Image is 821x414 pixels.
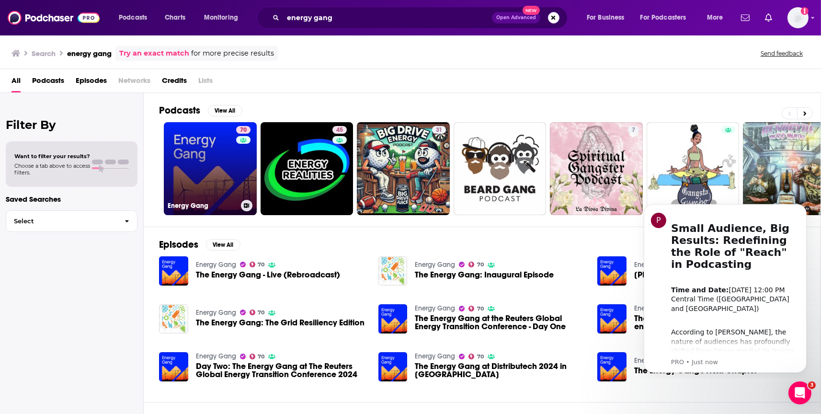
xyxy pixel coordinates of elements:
h3: Search [32,49,56,58]
span: The Energy Gang: Inaugural Episode [415,271,554,279]
span: 70 [240,126,247,135]
input: Search podcasts, credits, & more... [283,10,492,25]
a: The Energy Gang - Live (Rebroadcast) [196,271,340,279]
a: 70 [250,262,265,267]
span: 7 [632,126,635,135]
img: Jigar Shah returns to the Energy Gang [597,256,627,286]
img: Day Two: The Energy Gang at The Reuters Global Energy Transition Conference 2024 [159,352,188,381]
span: 3 [808,381,816,389]
span: 70 [477,263,484,267]
span: For Podcasters [640,11,686,24]
span: New [523,6,540,15]
button: open menu [580,10,637,25]
p: Saved Searches [6,195,137,204]
h2: Episodes [159,239,198,251]
h2: Filter By [6,118,137,132]
a: Podcasts [32,73,64,92]
button: open menu [700,10,735,25]
a: 45 [332,126,347,134]
a: Show notifications dropdown [737,10,753,26]
a: 7 [628,126,639,134]
a: 70 [236,126,251,134]
a: All [11,73,21,92]
img: The Energy Gang at Distributech 2024 in Orlando [378,352,408,381]
a: 70 [250,354,265,359]
span: Charts [165,11,185,24]
button: Select [6,210,137,232]
span: Podcasts [119,11,147,24]
span: 70 [477,355,484,359]
img: The Energy Gang: The Grid Resiliency Edition [159,304,188,333]
a: 45 [261,122,353,215]
a: 7 [550,122,643,215]
span: For Business [587,11,625,24]
span: 31 [436,126,442,135]
a: The Energy Gang: The Grid Resiliency Edition [196,319,365,327]
img: The Energy Gang at the Reuters Global Energy Transition Conference - Day One [378,304,408,333]
img: The Energy Gang's Next Chapter [597,352,627,381]
a: 70 [468,354,484,359]
a: 70 [468,306,484,311]
a: Energy Gang [415,304,455,312]
img: User Profile [787,7,809,28]
span: Want to filter your results? [14,153,90,160]
button: View All [208,105,242,116]
div: Search podcasts, credits, & more... [266,7,577,29]
span: Monitoring [204,11,238,24]
a: Energy Gang [196,261,236,269]
a: 31 [357,122,450,215]
span: 70 [258,355,264,359]
a: Show notifications dropdown [761,10,776,26]
span: 70 [258,310,264,315]
a: 70 [250,310,265,315]
span: Choose a tab above to access filters. [14,162,90,176]
span: Networks [118,73,150,92]
img: Podchaser - Follow, Share and Rate Podcasts [8,9,100,27]
h3: Energy Gang [168,202,237,210]
img: The Energy Gang: Inaugural Episode [378,256,408,286]
span: Open Advanced [496,15,536,20]
a: The Energy Gang at Distributech 2024 in Orlando [415,362,586,379]
a: Energy Gang [415,261,455,269]
a: Credits [162,73,187,92]
a: The Energy Gang at the Reuters Global Energy Transition Conference - Day One [415,314,586,331]
svg: Add a profile image [801,7,809,15]
img: The Energy Gang - Live (Rebroadcast) [159,256,188,286]
button: open menu [634,10,700,25]
span: Lists [198,73,213,92]
button: open menu [112,10,160,25]
span: 70 [477,307,484,311]
a: Energy Gang [415,352,455,360]
a: 70 [468,262,484,267]
a: Episodes [76,73,107,92]
span: 45 [336,126,343,135]
a: Try an exact match [119,48,189,59]
span: for more precise results [191,48,274,59]
a: Day Two: The Energy Gang at The Reuters Global Energy Transition Conference 2024 [196,362,367,379]
a: Charts [159,10,191,25]
button: open menu [197,10,251,25]
button: Send feedback [758,49,806,57]
a: The Energy Gang’s Review of the Year in energy [597,304,627,333]
button: Open AdvancedNew [492,12,540,23]
a: Energy Gang [196,309,236,317]
button: View All [206,239,240,251]
button: Show profile menu [787,7,809,28]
